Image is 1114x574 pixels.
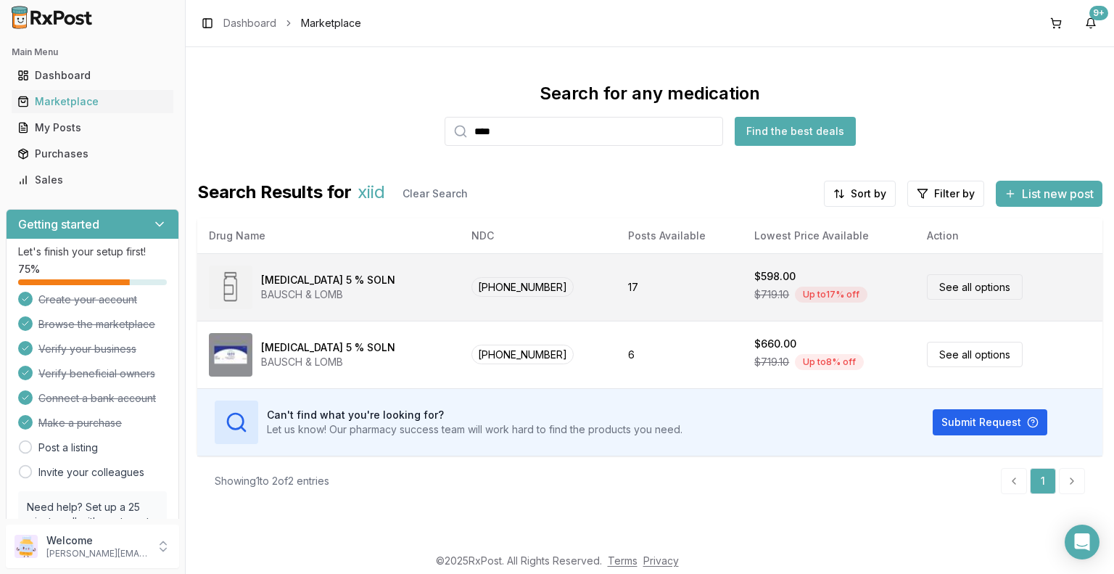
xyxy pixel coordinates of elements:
span: [PHONE_NUMBER] [471,277,574,297]
span: xiid [358,181,385,207]
a: Dashboard [12,62,173,89]
button: Purchases [6,142,179,165]
a: Dashboard [223,16,276,30]
span: Browse the marketplace [38,317,155,332]
button: Sales [6,168,179,192]
span: Marketplace [301,16,361,30]
img: Xiidra 5 % SOLN [209,266,252,309]
th: Posts Available [616,218,743,253]
div: My Posts [17,120,168,135]
button: Sort by [824,181,896,207]
span: $719.10 [754,355,789,369]
th: Action [915,218,1102,253]
h3: Can't find what you're looking for? [267,408,682,422]
h3: Getting started [18,216,99,233]
button: My Posts [6,116,179,139]
a: Privacy [643,554,679,567]
span: 75 % [18,262,40,276]
a: Invite your colleagues [38,465,144,480]
button: Find the best deals [735,117,856,146]
button: List new post [996,181,1102,207]
a: Terms [608,554,638,567]
p: Welcome [46,533,147,548]
button: Clear Search [391,181,479,207]
div: 9+ [1089,6,1108,20]
td: 6 [616,321,743,388]
th: Lowest Price Available [743,218,915,253]
a: Purchases [12,141,173,167]
img: RxPost Logo [6,6,99,29]
div: [MEDICAL_DATA] 5 % SOLN [261,273,395,287]
img: User avatar [15,535,38,558]
div: BAUSCH & LOMB [261,355,395,369]
p: Let us know! Our pharmacy success team will work hard to find the products you need. [267,422,682,437]
nav: breadcrumb [223,16,361,30]
div: Marketplace [17,94,168,109]
span: $719.10 [754,287,789,302]
span: Search Results for [197,181,352,207]
td: 17 [616,253,743,321]
span: Make a purchase [38,416,122,430]
h2: Main Menu [12,46,173,58]
span: Verify your business [38,342,136,356]
div: $660.00 [754,337,796,351]
th: Drug Name [197,218,460,253]
div: [MEDICAL_DATA] 5 % SOLN [261,340,395,355]
span: Create your account [38,292,137,307]
p: Let's finish your setup first! [18,245,167,259]
button: Dashboard [6,64,179,87]
a: See all options [927,342,1023,367]
div: Up to 8 % off [795,354,864,370]
div: Up to 17 % off [795,287,867,303]
a: Marketplace [12,89,173,115]
th: NDC [460,218,617,253]
a: 1 [1030,468,1056,494]
a: My Posts [12,115,173,141]
div: Showing 1 to 2 of 2 entries [215,474,329,488]
div: Sales [17,173,168,187]
nav: pagination [1001,468,1085,494]
span: List new post [1022,185,1094,202]
div: Dashboard [17,68,168,83]
div: $598.00 [754,269,796,284]
button: Submit Request [933,409,1047,435]
div: Purchases [17,147,168,161]
a: See all options [927,274,1023,300]
button: 9+ [1079,12,1102,35]
button: Filter by [907,181,984,207]
span: Verify beneficial owners [38,366,155,381]
p: Need help? Set up a 25 minute call with our team to set up. [27,500,158,544]
a: Post a listing [38,440,98,455]
span: Filter by [934,186,975,201]
span: [PHONE_NUMBER] [471,345,574,364]
p: [PERSON_NAME][EMAIL_ADDRESS][DOMAIN_NAME] [46,548,147,559]
span: Connect a bank account [38,391,156,406]
div: BAUSCH & LOMB [261,287,395,302]
a: List new post [996,188,1102,202]
div: Search for any medication [540,82,760,105]
span: Sort by [851,186,886,201]
button: Marketplace [6,90,179,113]
img: Xiidra 5 % SOLN [209,333,252,377]
a: Sales [12,167,173,193]
div: Open Intercom Messenger [1065,525,1099,559]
